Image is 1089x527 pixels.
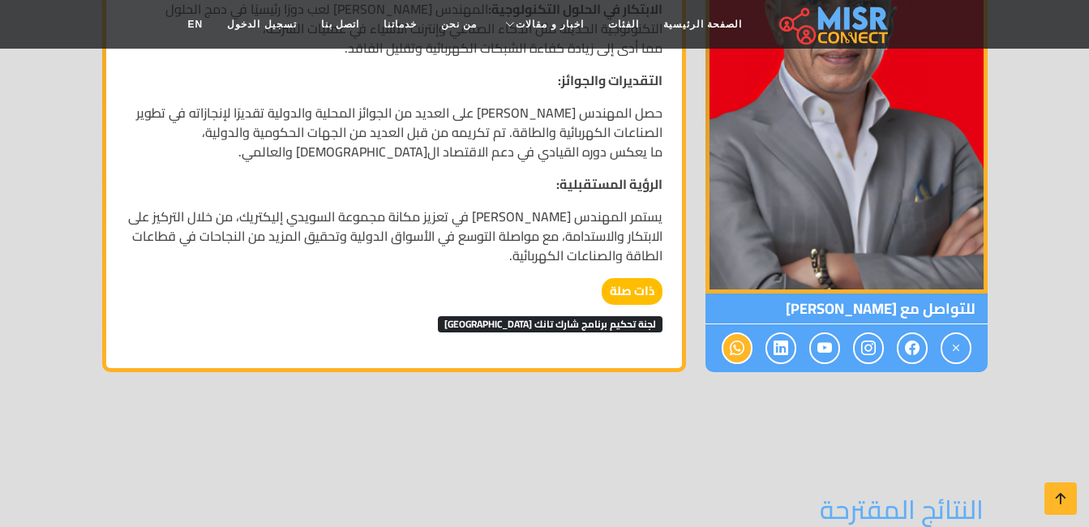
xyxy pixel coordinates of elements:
[516,17,584,32] span: اخبار و مقالات
[215,9,308,40] a: تسجيل الدخول
[602,278,662,305] strong: ذات صلة
[438,311,662,335] a: لجنة تحكيم برنامج شارك تانك [GEOGRAPHIC_DATA]
[596,9,651,40] a: الفئات
[429,9,489,40] a: من نحن
[558,68,662,92] strong: التقديرات والجوائز:
[371,9,429,40] a: خدماتنا
[126,103,662,161] p: حصل المهندس [PERSON_NAME] على العديد من الجوائز المحلية والدولية تقديرًا لإنجازاته في تطوير الصنا...
[779,4,888,45] img: main.misr_connect
[176,9,216,40] a: EN
[651,9,754,40] a: الصفحة الرئيسية
[705,293,988,324] span: للتواصل مع [PERSON_NAME]
[126,207,662,265] p: يستمر المهندس [PERSON_NAME] في تعزيز مكانة مجموعة السويدي إليكتريك، من خلال التركيز على الابتكار ...
[438,316,662,332] span: لجنة تحكيم برنامج شارك تانك [GEOGRAPHIC_DATA]
[309,9,371,40] a: اتصل بنا
[556,172,662,196] strong: الرؤية المستقبلية:
[489,9,596,40] a: اخبار و مقالات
